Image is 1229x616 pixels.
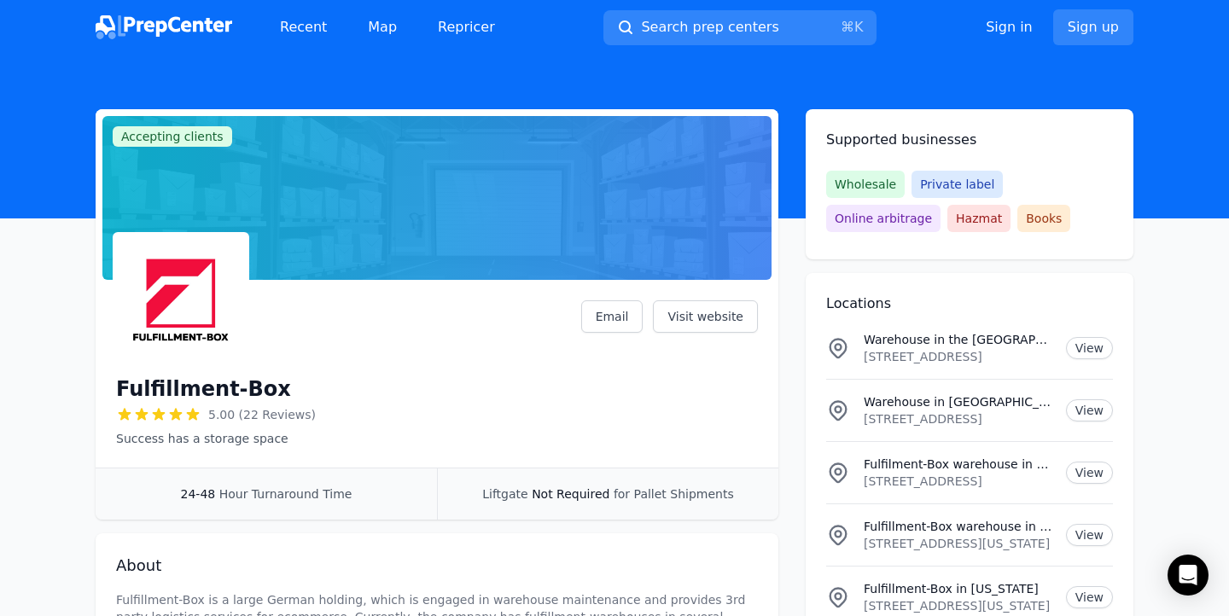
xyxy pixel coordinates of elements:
[614,487,734,501] span: for Pallet Shipments
[1053,9,1133,45] a: Sign up
[116,375,291,403] h1: Fulfillment-Box
[854,19,864,35] kbd: K
[116,554,758,578] h2: About
[826,171,905,198] span: Wholesale
[864,331,1052,348] p: Warehouse in the [GEOGRAPHIC_DATA]
[96,15,232,39] img: PrepCenter
[1168,555,1209,596] div: Open Intercom Messenger
[864,393,1052,410] p: Warehouse in [GEOGRAPHIC_DATA]
[1066,399,1113,421] a: View
[219,487,352,501] span: Hour Turnaround Time
[826,130,1113,150] h2: Supported businesses
[826,205,941,232] span: Online arbitrage
[532,487,609,501] span: Not Required
[912,171,1003,198] span: Private label
[116,430,316,447] p: Success has a storage space
[864,348,1052,365] p: [STREET_ADDRESS]
[1066,524,1113,546] a: View
[864,518,1052,535] p: Fulfillment-Box warehouse in [US_STATE] / [US_STATE]
[354,10,411,44] a: Map
[208,406,316,423] span: 5.00 (22 Reviews)
[864,410,1052,427] p: [STREET_ADDRESS]
[603,10,877,45] button: Search prep centers⌘K
[986,17,1033,38] a: Sign in
[581,300,644,333] a: Email
[641,17,778,38] span: Search prep centers
[947,205,1011,232] span: Hazmat
[1017,205,1070,232] span: Books
[424,10,509,44] a: Repricer
[116,235,246,365] img: Fulfillment-Box
[864,535,1052,552] p: [STREET_ADDRESS][US_STATE]
[482,487,527,501] span: Liftgate
[864,580,1052,597] p: Fulfillment-Box in [US_STATE]
[841,19,854,35] kbd: ⌘
[1066,586,1113,608] a: View
[653,300,758,333] a: Visit website
[266,10,341,44] a: Recent
[181,487,216,501] span: 24-48
[864,597,1052,614] p: [STREET_ADDRESS][US_STATE]
[864,456,1052,473] p: Fulfilment-Box warehouse in [GEOGRAPHIC_DATA]
[826,293,1113,314] h2: Locations
[1066,337,1113,359] a: View
[113,126,232,147] span: Accepting clients
[864,473,1052,490] p: [STREET_ADDRESS]
[1066,462,1113,484] a: View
